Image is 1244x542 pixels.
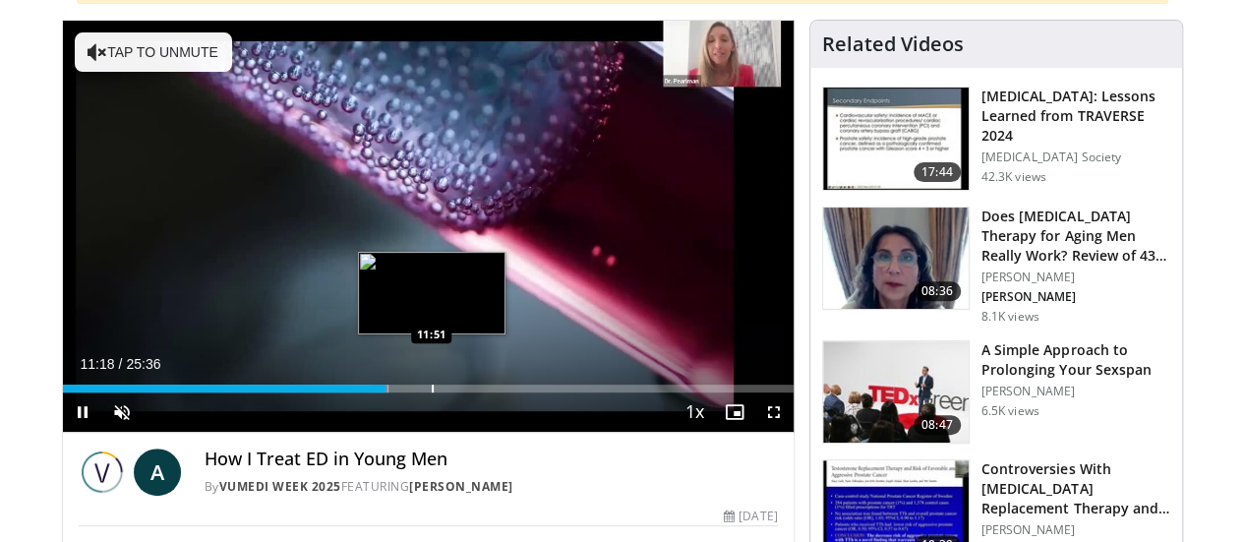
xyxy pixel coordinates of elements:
[981,340,1170,380] h3: A Simple Approach to Prolonging Your Sexspan
[981,270,1170,285] p: [PERSON_NAME]
[981,169,1046,185] p: 42.3K views
[409,478,513,495] a: [PERSON_NAME]
[75,32,232,72] button: Tap to unmute
[822,32,964,56] h4: Related Videos
[981,384,1170,399] p: [PERSON_NAME]
[914,415,961,435] span: 08:47
[205,449,778,470] h4: How I Treat ED in Young Men
[981,289,1170,305] p: [PERSON_NAME]
[981,522,1170,538] p: [PERSON_NAME]
[914,281,961,301] span: 08:36
[981,207,1170,266] h3: Does [MEDICAL_DATA] Therapy for Aging Men Really Work? Review of 43 St…
[63,392,102,432] button: Pause
[981,459,1170,518] h3: Controversies With [MEDICAL_DATA] Replacement Therapy and [MEDICAL_DATA] Can…
[914,162,961,182] span: 17:44
[119,356,123,372] span: /
[63,385,794,392] div: Progress Bar
[823,88,969,190] img: 1317c62a-2f0d-4360-bee0-b1bff80fed3c.150x105_q85_crop-smart_upscale.jpg
[79,449,126,496] img: Vumedi Week 2025
[981,309,1039,325] p: 8.1K views
[358,252,505,334] img: image.jpeg
[102,392,142,432] button: Unmute
[81,356,115,372] span: 11:18
[219,478,341,495] a: Vumedi Week 2025
[981,87,1170,146] h3: [MEDICAL_DATA]: Lessons Learned from TRAVERSE 2024
[981,150,1170,165] p: [MEDICAL_DATA] Society
[823,341,969,444] img: c4bd4661-e278-4c34-863c-57c104f39734.150x105_q85_crop-smart_upscale.jpg
[822,340,1170,445] a: 08:47 A Simple Approach to Prolonging Your Sexspan [PERSON_NAME] 6.5K views
[205,478,778,496] div: By FEATURING
[981,403,1039,419] p: 6.5K views
[676,392,715,432] button: Playback Rate
[715,392,754,432] button: Enable picture-in-picture mode
[126,356,160,372] span: 25:36
[63,21,794,433] video-js: Video Player
[822,207,1170,325] a: 08:36 Does [MEDICAL_DATA] Therapy for Aging Men Really Work? Review of 43 St… [PERSON_NAME] [PERS...
[822,87,1170,191] a: 17:44 [MEDICAL_DATA]: Lessons Learned from TRAVERSE 2024 [MEDICAL_DATA] Society 42.3K views
[754,392,794,432] button: Fullscreen
[134,449,181,496] a: A
[724,508,777,525] div: [DATE]
[823,208,969,310] img: 4d4bce34-7cbb-4531-8d0c-5308a71d9d6c.150x105_q85_crop-smart_upscale.jpg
